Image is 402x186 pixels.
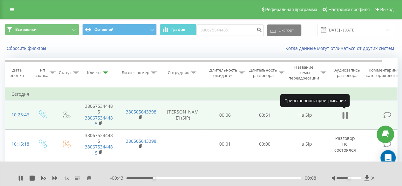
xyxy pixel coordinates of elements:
[122,70,149,75] div: Бизнес номер
[168,70,189,75] div: Сотрудник
[280,94,350,107] div: Приостановить проигрывание
[5,24,79,35] button: Все звонки
[11,109,24,121] div: 10:23:46
[328,7,370,12] span: Настройки профиля
[171,27,185,32] span: График
[11,138,24,150] div: 10:15:18
[304,175,316,181] span: 00:08
[85,115,113,127] a: 380675344485
[15,27,37,32] span: Все звонки
[59,70,72,75] div: Статус
[78,130,119,159] td: 380675344485
[87,70,101,75] div: Клиент
[380,7,393,12] span: Выход
[196,24,264,36] input: Поиск по номеру
[245,100,285,130] td: 00:51
[160,24,196,35] button: График
[334,135,356,153] span: Разговор не состоялся
[110,175,126,181] span: - 00:43
[285,100,326,130] td: На Sip
[365,67,402,78] div: Комментарий/категория звонка
[5,45,49,51] button: Сбросить фильтры
[64,175,69,181] span: 1 x
[348,177,350,179] div: Accessibility label
[209,67,237,78] div: Длительность ожидания
[126,138,156,144] a: 380505643398
[285,130,326,159] td: На Sip
[82,24,157,35] button: Основной
[288,65,319,81] div: Название схемы переадресации
[380,150,396,165] div: Open Intercom Messenger
[267,24,301,36] button: Экспорт
[205,100,245,130] td: 00:06
[161,100,205,130] td: [PERSON_NAME] (SIP)
[153,177,155,179] div: Accessibility label
[285,45,397,51] a: Когда данные могут отличаться от других систем
[5,67,29,78] div: Дата звонка
[249,67,277,78] div: Длительность разговора
[331,67,362,78] div: Аудиозапись разговора
[78,100,119,130] td: 380675344485
[126,109,156,115] a: 380505643398
[265,7,317,12] span: Реферальная программа
[35,67,48,78] div: Тип звонка
[205,130,245,159] td: 00:01
[245,130,285,159] td: 00:00
[85,144,113,155] a: 380675344485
